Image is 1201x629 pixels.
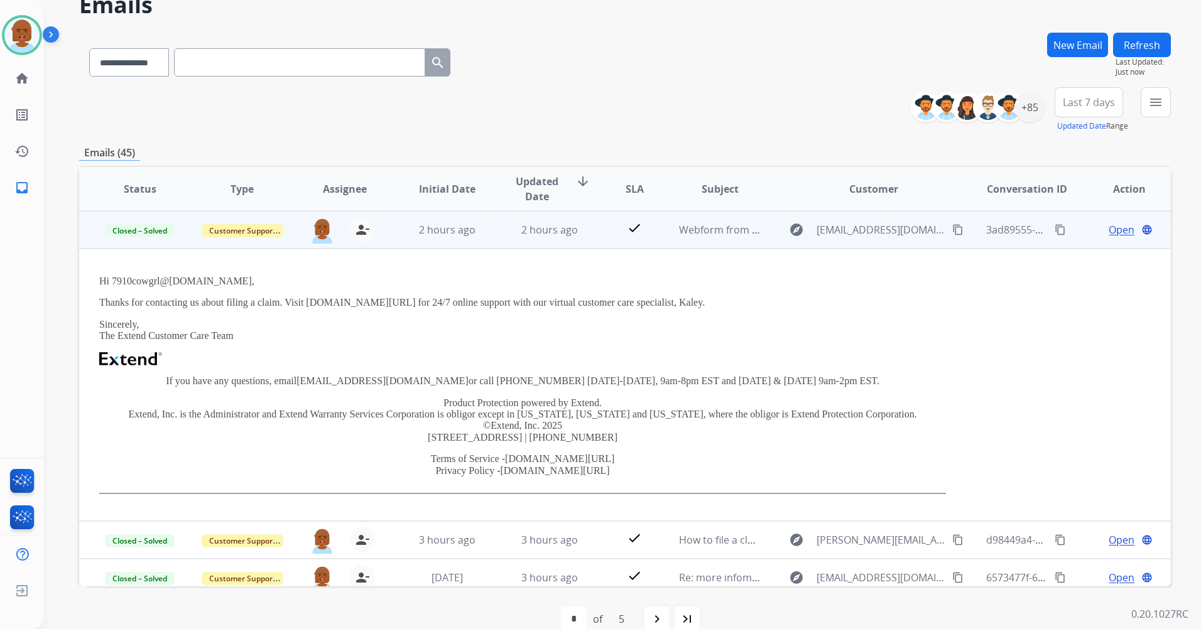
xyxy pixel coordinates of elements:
p: If you have any questions, email or call [PHONE_NUMBER] [DATE]-[DATE], 9am-8pm EST and [DATE] & [... [99,375,946,387]
span: Closed – Solved [105,572,175,585]
p: Thanks for contacting us about filing a claim. Visit [DOMAIN_NAME][URL] for 24/7 online support w... [99,297,946,308]
mat-icon: content_copy [1055,534,1066,546]
mat-icon: navigate_next [649,611,665,626]
span: Open [1109,532,1134,547]
mat-icon: person_remove [355,222,370,237]
span: SLA [626,181,644,196]
span: Customer [849,181,898,196]
mat-icon: explore [789,532,804,547]
a: [EMAIL_ADDRESS][DOMAIN_NAME] [296,375,469,386]
mat-icon: list_alt [14,107,30,122]
span: Subject [702,181,739,196]
p: Hi 7910cowgrl@ , [99,276,946,287]
span: Open [1109,570,1134,585]
mat-icon: language [1141,534,1153,546]
span: 3 hours ago [419,533,476,547]
mat-icon: explore [789,222,804,237]
th: Action [1068,167,1171,211]
mat-icon: search [430,55,445,70]
span: How to file a claim [679,533,765,547]
span: 3 hours ago [521,533,578,547]
mat-icon: arrow_downward [575,174,590,189]
span: [PERSON_NAME][EMAIL_ADDRESS][DOMAIN_NAME] [817,532,945,547]
a: [DOMAIN_NAME][URL] [505,453,614,464]
span: 3 hours ago [521,571,578,584]
button: Last 7 days [1055,87,1123,117]
p: Product Protection powered by Extend. Extend, Inc. is the Administrator and Extend Warranty Servi... [99,397,946,444]
mat-icon: explore [789,570,804,585]
img: avatar [4,18,40,53]
mat-icon: content_copy [952,224,964,235]
mat-icon: check [627,530,642,546]
span: Initial Date [419,181,476,196]
img: agent-avatar [310,527,335,554]
img: agent-avatar [310,217,335,244]
span: Customer Support [202,224,283,237]
img: Extend Logo [99,352,162,366]
mat-icon: person_remove [355,532,370,547]
span: Conversation ID [987,181,1067,196]
button: Updated Date [1057,121,1106,131]
p: Sincerely, The Extend Customer Care Team [99,319,946,342]
mat-icon: content_copy [952,534,964,546]
span: Closed – Solved [105,534,175,547]
span: Range [1057,121,1128,131]
mat-icon: history [14,144,30,159]
span: [DATE] [432,571,463,584]
mat-icon: person_remove [355,570,370,585]
mat-icon: last_page [680,611,695,626]
span: Customer Support [202,572,283,585]
span: Updated Date [509,174,565,204]
span: 6573477f-6b78-40a2-9733-370536b476c7 [986,571,1178,584]
mat-icon: inbox [14,180,30,195]
img: agent-avatar [310,565,335,591]
mat-icon: check [627,220,642,235]
mat-icon: content_copy [1055,572,1066,583]
span: 2 hours ago [419,223,476,237]
span: Last 7 days [1063,100,1115,105]
p: Terms of Service - Privacy Policy - [99,453,946,476]
button: New Email [1047,33,1108,57]
span: 3ad89555-d796-490f-b15d-8841f0dd1d0f [986,223,1177,237]
mat-icon: content_copy [952,572,964,583]
span: 2 hours ago [521,223,578,237]
mat-icon: check [627,568,642,583]
mat-icon: menu [1148,95,1163,110]
mat-icon: home [14,71,30,86]
span: d98449a4-6141-4f3d-86bf-9a0a210cf838 [986,533,1173,547]
mat-icon: content_copy [1055,224,1066,235]
a: [DOMAIN_NAME][URL] [500,465,609,476]
mat-icon: language [1141,224,1153,235]
a: [DOMAIN_NAME] [169,276,252,286]
span: Assignee [323,181,367,196]
span: [EMAIL_ADDRESS][DOMAIN_NAME] [817,570,945,585]
span: Just now [1116,67,1171,77]
span: Type [231,181,254,196]
span: Last Updated: [1116,57,1171,67]
button: Refresh [1113,33,1171,57]
span: Customer Support [202,534,283,547]
mat-icon: language [1141,572,1153,583]
span: [EMAIL_ADDRESS][DOMAIN_NAME] [817,222,945,237]
div: +85 [1014,92,1045,122]
span: Webform from [EMAIL_ADDRESS][DOMAIN_NAME] on [DATE] [679,223,964,237]
div: of [593,611,602,626]
span: Re: more infomation needed [679,571,815,584]
span: Open [1109,222,1134,237]
p: Emails (45) [79,145,140,161]
p: 0.20.1027RC [1131,606,1188,621]
span: Closed – Solved [105,224,175,237]
span: Status [124,181,156,196]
